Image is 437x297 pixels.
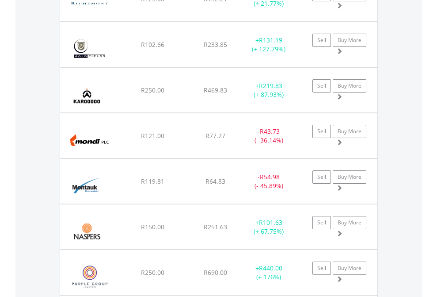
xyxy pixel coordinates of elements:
[259,81,282,90] span: R219.83
[259,264,282,272] span: R440.00
[65,33,114,65] img: EQU.ZA.GFI.png
[65,170,109,201] img: EQU.ZA.MKR.png
[241,127,296,145] div: - (- 36.14%)
[241,36,296,54] div: + (+ 127.79%)
[260,173,280,181] span: R54.98
[141,131,164,140] span: R121.00
[241,81,296,99] div: + (+ 87.93%)
[333,170,366,184] a: Buy More
[241,218,296,236] div: + (+ 67.75%)
[65,261,115,293] img: EQU.ZA.PPE.png
[65,124,114,156] img: EQU.ZA.MNP.png
[141,268,164,277] span: R250.00
[205,131,225,140] span: R77.27
[241,264,296,282] div: + (+ 176%)
[141,40,164,49] span: R102.66
[333,34,366,47] a: Buy More
[141,223,164,231] span: R150.00
[333,216,366,229] a: Buy More
[333,262,366,275] a: Buy More
[204,40,227,49] span: R233.85
[260,127,280,135] span: R43.73
[204,223,227,231] span: R251.63
[241,173,296,190] div: - (- 45.89%)
[141,86,164,94] span: R250.00
[65,216,109,247] img: EQU.ZA.NPN.png
[259,36,282,44] span: R131.19
[141,177,164,185] span: R119.81
[333,125,366,138] a: Buy More
[65,79,109,110] img: EQU.ZA.KRO.png
[312,79,331,93] a: Sell
[259,218,282,227] span: R101.63
[204,86,227,94] span: R469.83
[333,79,366,93] a: Buy More
[312,34,331,47] a: Sell
[204,268,227,277] span: R690.00
[312,216,331,229] a: Sell
[312,262,331,275] a: Sell
[205,177,225,185] span: R64.83
[312,125,331,138] a: Sell
[312,170,331,184] a: Sell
